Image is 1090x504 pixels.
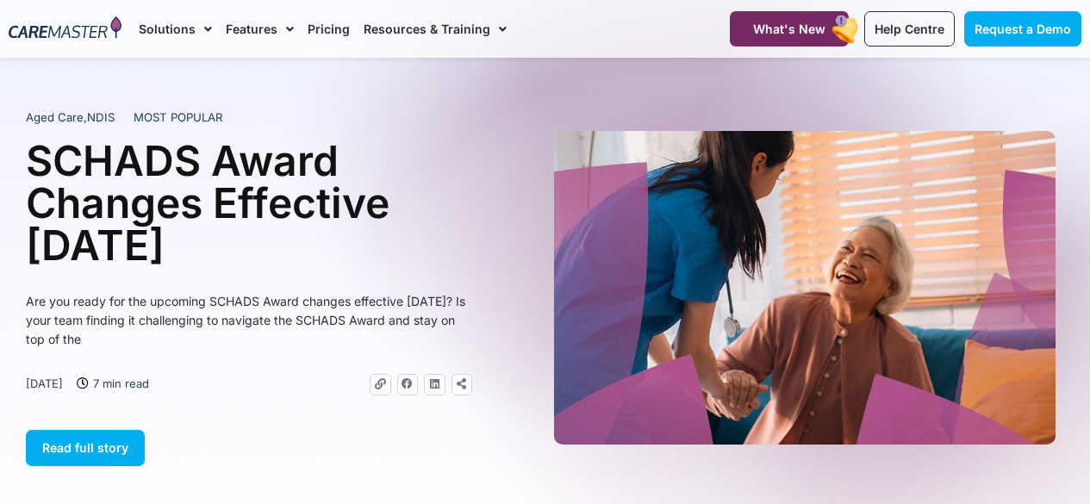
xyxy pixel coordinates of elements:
[26,430,145,466] a: Read full story
[26,110,115,124] span: ,
[87,110,115,124] span: NDIS
[26,376,63,390] time: [DATE]
[26,140,472,266] h1: SCHADS Award Changes Effective [DATE]
[864,11,955,47] a: Help Centre
[975,22,1071,36] span: Request a Demo
[730,11,849,47] a: What's New
[26,292,472,349] p: Are you ready for the upcoming SCHADS Award changes effective [DATE]? Is your team finding it cha...
[964,11,1081,47] a: Request a Demo
[875,22,944,36] span: Help Centre
[26,110,84,124] span: Aged Care
[134,109,223,127] span: MOST POPULAR
[753,22,825,36] span: What's New
[9,16,121,41] img: CareMaster Logo
[89,374,149,393] span: 7 min read
[554,131,1056,445] img: A heartwarming moment where a support worker in a blue uniform, with a stethoscope draped over he...
[42,440,128,455] span: Read full story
